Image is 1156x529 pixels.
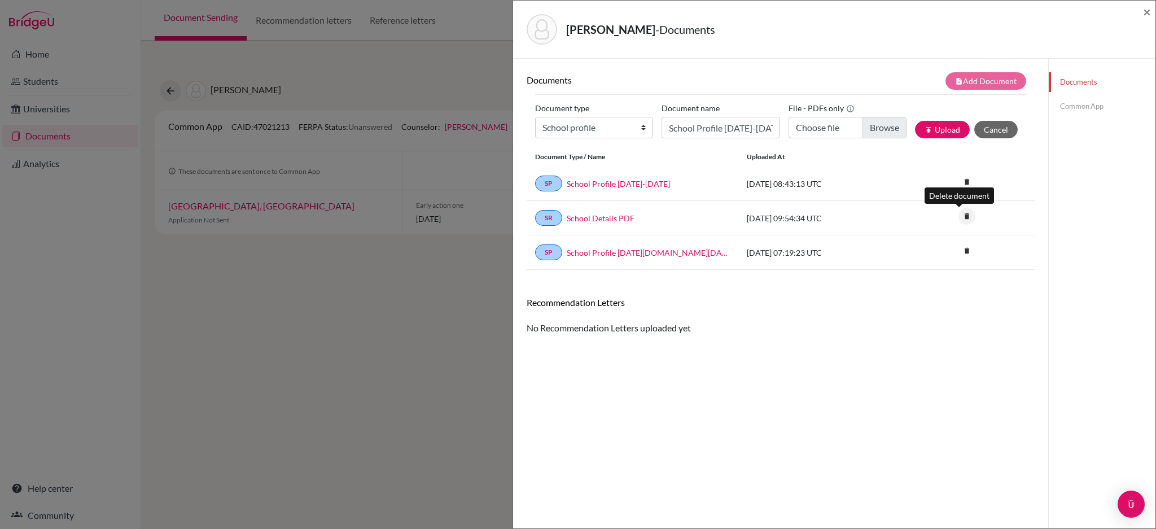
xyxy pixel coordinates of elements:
[1143,3,1151,20] span: ×
[958,175,975,190] a: delete
[738,212,908,224] div: [DATE] 09:54:34 UTC
[958,208,975,225] i: delete
[915,121,970,138] button: publishUpload
[1143,5,1151,19] button: Close
[974,121,1018,138] button: Cancel
[958,173,975,190] i: delete
[527,297,1035,335] div: No Recommendation Letters uploaded yet
[1049,97,1155,116] a: Common App
[535,176,562,191] a: SP
[738,178,908,190] div: [DATE] 08:43:13 UTC
[958,242,975,259] i: delete
[789,99,855,117] label: File - PDFs only
[527,152,738,162] div: Document Type / Name
[958,244,975,259] a: delete
[738,247,908,259] div: [DATE] 07:19:23 UTC
[527,297,1035,308] h6: Recommendation Letters
[655,23,715,36] span: - Documents
[945,72,1026,90] button: note_addAdd Document
[738,152,908,162] div: Uploaded at
[1049,72,1155,92] a: Documents
[1118,491,1145,518] div: Open Intercom Messenger
[535,210,562,226] a: SR
[567,178,670,190] a: School Profile [DATE]-[DATE]
[566,23,655,36] strong: [PERSON_NAME]
[958,209,975,225] a: delete
[925,187,994,204] div: Delete document
[567,212,634,224] a: School Details PDF
[567,247,730,259] a: School Profile [DATE][DOMAIN_NAME][DATE]_wide
[527,75,781,85] h6: Documents
[535,244,562,260] a: SP
[535,99,589,117] label: Document type
[662,99,720,117] label: Document name
[925,126,932,134] i: publish
[955,77,963,85] i: note_add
